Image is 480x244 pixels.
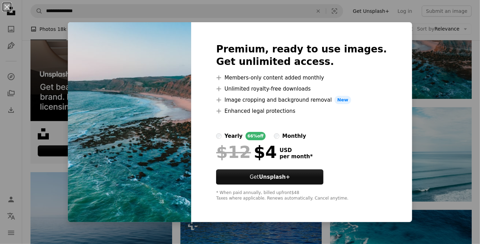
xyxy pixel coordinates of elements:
[216,74,387,82] li: Members-only content added monthly
[282,132,306,140] div: monthly
[246,132,266,140] div: 66% off
[68,22,191,222] img: premium_photo-1670591909199-bb4c81e5951b
[259,174,290,180] strong: Unsplash+
[216,169,323,185] button: GetUnsplash+
[216,96,387,104] li: Image cropping and background removal
[274,133,279,139] input: monthly
[216,143,251,161] span: $12
[279,153,313,160] span: per month *
[216,43,387,68] h2: Premium, ready to use images. Get unlimited access.
[216,133,222,139] input: yearly66%off
[216,85,387,93] li: Unlimited royalty-free downloads
[216,190,387,201] div: * When paid annually, billed upfront $48 Taxes where applicable. Renews automatically. Cancel any...
[216,107,387,115] li: Enhanced legal protections
[216,143,277,161] div: $4
[279,147,313,153] span: USD
[335,96,351,104] span: New
[224,132,242,140] div: yearly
